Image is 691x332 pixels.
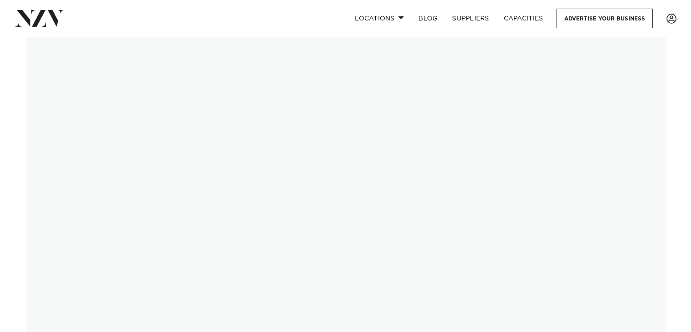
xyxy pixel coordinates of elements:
[411,9,445,28] a: BLOG
[348,9,411,28] a: Locations
[15,10,64,26] img: nzv-logo.png
[497,9,551,28] a: Capacities
[445,9,496,28] a: SUPPLIERS
[557,9,653,28] a: Advertise your business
